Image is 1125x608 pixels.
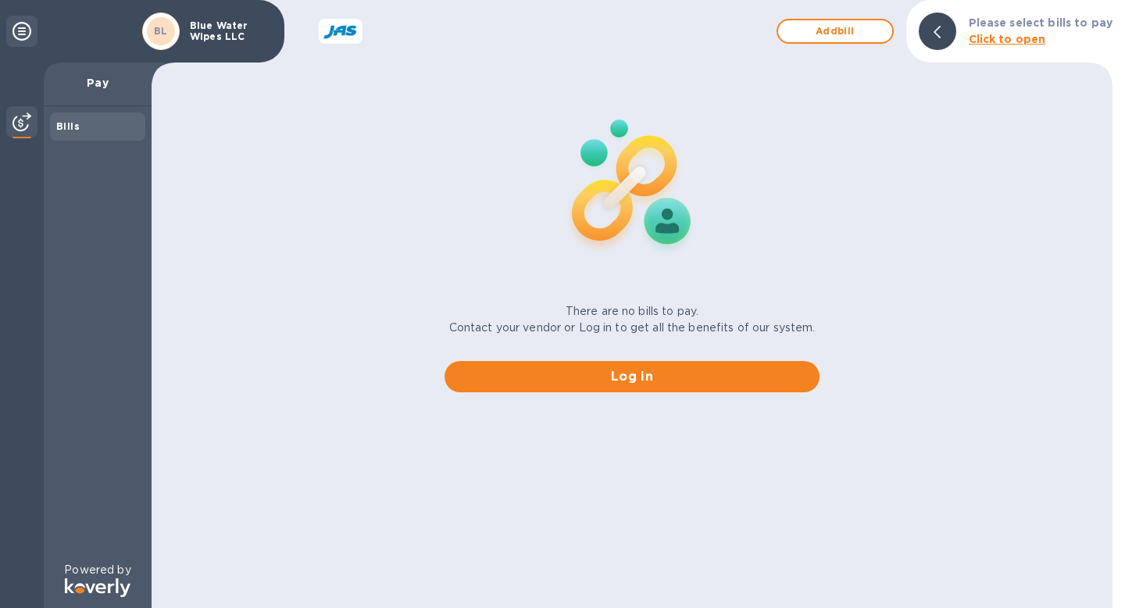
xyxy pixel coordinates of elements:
[154,25,168,37] b: BL
[791,22,880,41] span: Add bill
[65,578,130,597] img: Logo
[445,361,820,392] button: Log in
[969,16,1112,29] b: Please select bills to pay
[56,120,80,132] b: Bills
[457,367,807,386] span: Log in
[449,303,816,336] p: There are no bills to pay. Contact your vendor or Log in to get all the benefits of our system.
[56,75,139,91] p: Pay
[64,562,130,578] p: Powered by
[969,33,1046,45] b: Click to open
[190,20,268,42] p: Blue Water Wipes LLC
[777,19,894,44] button: Addbill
